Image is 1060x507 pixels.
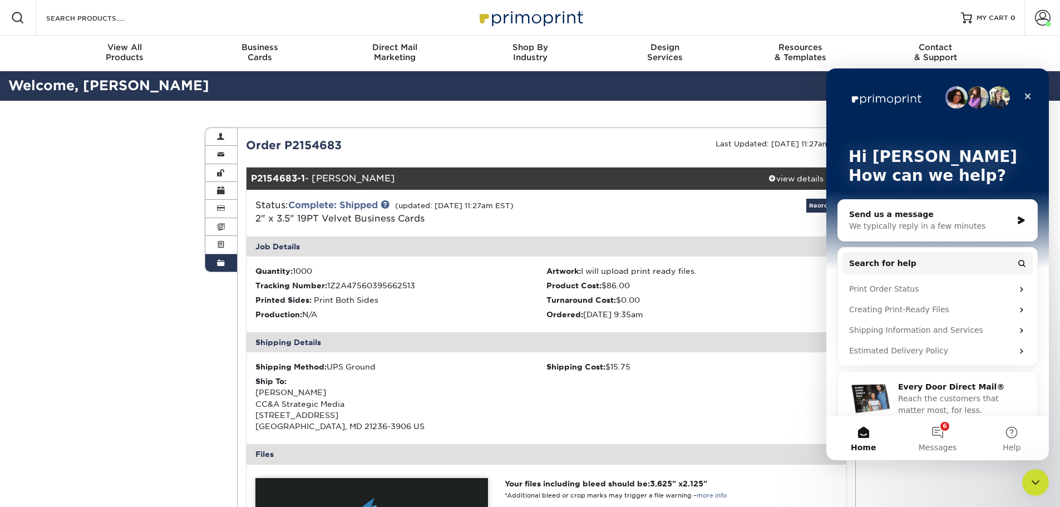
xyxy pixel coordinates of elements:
[505,492,727,499] small: *Additional bleed or crop marks may trigger a file warning –
[255,267,293,275] strong: Quantity:
[462,42,598,62] div: Industry
[255,309,546,320] li: N/A
[546,362,605,371] strong: Shipping Cost:
[716,140,847,148] small: Last Updated: [DATE] 11:27am EST
[546,296,616,304] strong: Turnaround Cost:
[598,42,733,62] div: Services
[247,199,646,225] div: Status:
[462,42,598,52] span: Shop By
[288,200,378,210] a: Complete: Shipped
[746,173,846,184] div: view details
[977,13,1008,23] span: MY CART
[868,36,1003,71] a: Contact& Support
[192,42,327,52] span: Business
[45,11,154,24] input: SEARCH PRODUCTS.....
[327,36,462,71] a: Direct MailMarketing
[255,265,546,277] li: 1000
[3,473,95,503] iframe: Google Customer Reviews
[255,281,327,290] strong: Tracking Number:
[255,296,312,304] strong: Printed Sides:
[246,237,846,257] div: Job Details
[57,42,193,62] div: Products
[650,479,672,488] span: 3.625
[314,296,378,304] span: Print Both Sides
[255,310,302,319] strong: Production:
[327,281,415,290] span: 1Z2A47560395662513
[697,492,727,499] a: more info
[598,42,733,52] span: Design
[546,281,602,290] strong: Product Cost:
[192,42,327,62] div: Cards
[868,42,1003,52] span: Contact
[251,173,305,184] strong: P2154683-1
[546,267,581,275] strong: Artwork:
[57,36,193,71] a: View AllProducts
[238,137,546,154] div: Order P2154683
[868,42,1003,62] div: & Support
[598,36,733,71] a: DesignServices
[546,310,583,319] strong: Ordered:
[1022,469,1049,496] iframe: Intercom live chat
[255,213,425,224] a: 2" x 3.5" 19PT Velvet Business Cards
[395,201,514,210] small: (updated: [DATE] 11:27am EST)
[246,168,746,190] div: - [PERSON_NAME]
[246,332,846,352] div: Shipping Details
[733,42,868,62] div: & Templates
[462,36,598,71] a: Shop ByIndustry
[546,280,837,291] li: $86.00
[733,42,868,52] span: Resources
[546,309,837,320] li: [DATE] 9:35am
[546,361,837,372] div: $15.75
[806,199,837,213] a: Reorder
[327,42,462,62] div: Marketing
[255,362,327,371] strong: Shipping Method:
[826,68,1049,460] iframe: Intercom live chat
[255,377,287,386] strong: Ship To:
[192,36,327,71] a: BusinessCards
[327,42,462,52] span: Direct Mail
[57,42,193,52] span: View All
[683,479,703,488] span: 2.125
[475,6,586,29] img: Primoprint
[255,361,546,372] div: UPS Ground
[733,36,868,71] a: Resources& Templates
[505,479,707,488] strong: Your files including bleed should be: " x "
[1010,14,1015,22] span: 0
[546,294,837,306] li: $0.00
[246,444,846,464] div: Files
[746,168,846,190] a: view details
[255,376,546,432] div: [PERSON_NAME] CC&A Strategic Media [STREET_ADDRESS] [GEOGRAPHIC_DATA], MD 21236-3906 US
[546,265,837,277] li: I will upload print ready files.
